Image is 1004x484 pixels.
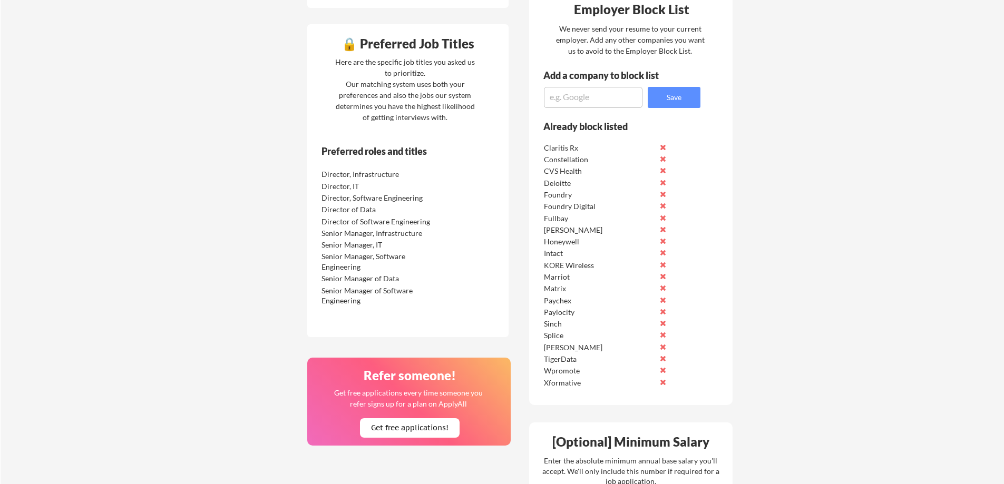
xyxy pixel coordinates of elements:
[544,190,655,200] div: Foundry
[544,307,655,318] div: Paylocity
[321,216,433,227] div: Director of Software Engineering
[321,204,433,215] div: Director of Data
[311,369,508,382] div: Refer someone!
[544,354,655,364] div: TigerData
[544,178,655,189] div: Deloitte
[544,201,655,212] div: Foundry Digital
[544,283,655,294] div: Matrix
[321,169,433,180] div: Director, Infrastructure
[543,71,675,80] div: Add a company to block list
[533,436,729,448] div: [Optional] Minimum Salary
[544,248,655,259] div: Intact
[321,181,433,192] div: Director, IT
[544,236,655,247] div: Honeywell
[360,418,460,438] button: Get free applications!
[544,295,655,306] div: Paychex
[321,251,433,272] div: Senior Manager, Software Engineering
[544,319,655,329] div: Sinch
[544,272,655,282] div: Marriot
[321,285,433,306] div: Senior Manager of Software Engineering
[321,193,433,203] div: Director, Software Engineering
[544,260,655,271] div: KORE Wireless
[648,87,700,108] button: Save
[544,143,655,153] div: Claritis Rx
[321,273,433,284] div: Senior Manager of Data
[544,213,655,224] div: Fullbay
[321,146,465,156] div: Preferred roles and titles
[544,378,655,388] div: Xformative
[544,225,655,235] div: [PERSON_NAME]
[321,240,433,250] div: Senior Manager, IT
[333,387,483,409] div: Get free applications every time someone you refer signs up for a plan on ApplyAll
[544,366,655,376] div: Wpromote
[544,330,655,341] div: Splice
[533,3,729,16] div: Employer Block List
[543,122,686,131] div: Already block listed
[333,56,477,123] div: Here are the specific job titles you asked us to prioritize. Our matching system uses both your p...
[544,154,655,165] div: Constellation
[310,37,506,50] div: 🔒 Preferred Job Titles
[544,166,655,176] div: CVS Health
[544,342,655,353] div: [PERSON_NAME]
[555,23,705,56] div: We never send your resume to your current employer. Add any other companies you want us to avoid ...
[321,228,433,239] div: Senior Manager, Infrastructure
